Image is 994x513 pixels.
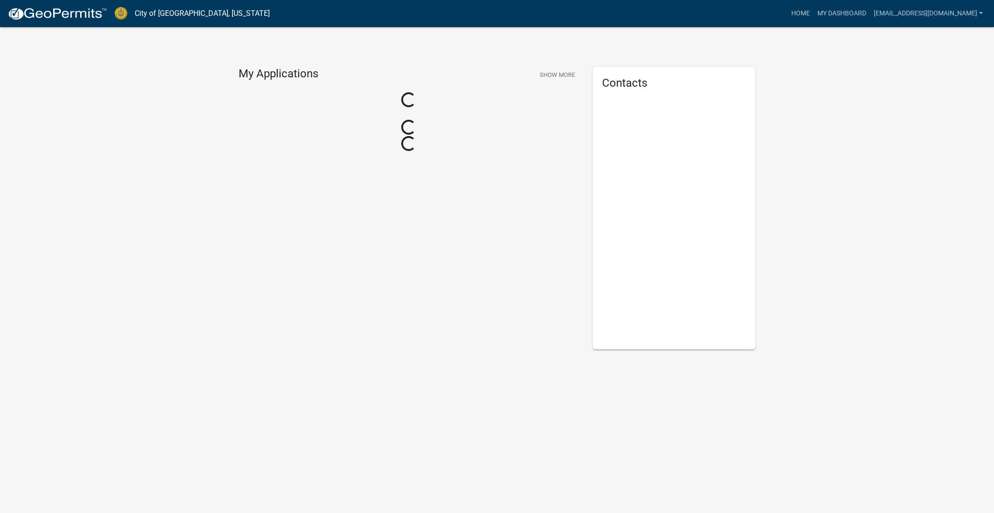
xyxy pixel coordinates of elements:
[536,67,579,82] button: Show More
[239,67,318,81] h4: My Applications
[788,5,814,22] a: Home
[602,76,747,90] h5: Contacts
[115,7,127,20] img: City of Jeffersonville, Indiana
[814,5,870,22] a: My Dashboard
[135,6,270,21] a: City of [GEOGRAPHIC_DATA], [US_STATE]
[870,5,987,22] a: [EMAIL_ADDRESS][DOMAIN_NAME]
